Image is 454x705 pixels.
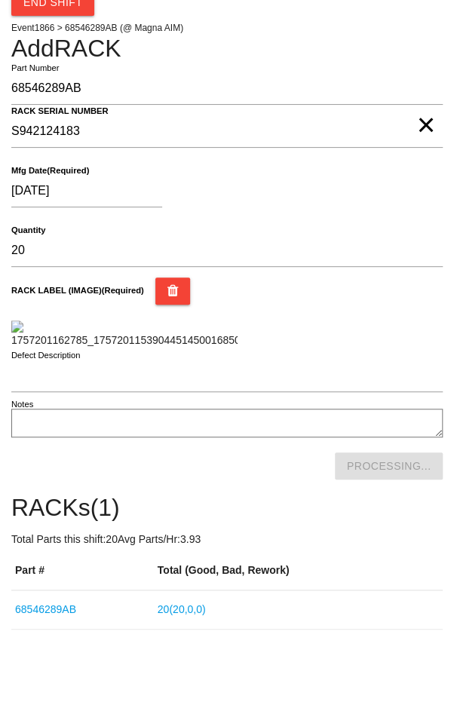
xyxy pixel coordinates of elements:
[11,35,443,62] h4: Add RACK
[11,320,238,348] img: 1757201162785_17572011539044514500168504440213.jpg
[11,349,81,362] label: Defect Description
[11,532,443,547] p: Total Parts this shift: 20 Avg Parts/Hr: 3.93
[158,603,206,615] a: 20(20,0,0)
[154,551,443,590] th: Total (Good, Bad, Rework)
[11,234,443,267] input: Required
[11,551,154,590] th: Part #
[11,225,45,235] b: Quantity
[11,175,162,207] input: Pick a Date
[11,72,443,105] input: Required
[11,62,59,75] label: Part Number
[11,115,443,148] input: Required
[11,495,443,521] h4: RACKs ( 1 )
[155,277,191,305] button: RACK LABEL (IMAGE)(Required)
[11,23,183,33] span: Event 1866 > 68546289AB (@ Magna AIM)
[15,603,76,615] a: 68546289AB
[11,106,109,116] b: RACK SERIAL NUMBER
[11,398,33,411] label: Notes
[416,95,435,125] span: Clear Input
[11,286,144,295] b: RACK LABEL (IMAGE) (Required)
[11,166,89,176] b: Mfg Date (Required)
